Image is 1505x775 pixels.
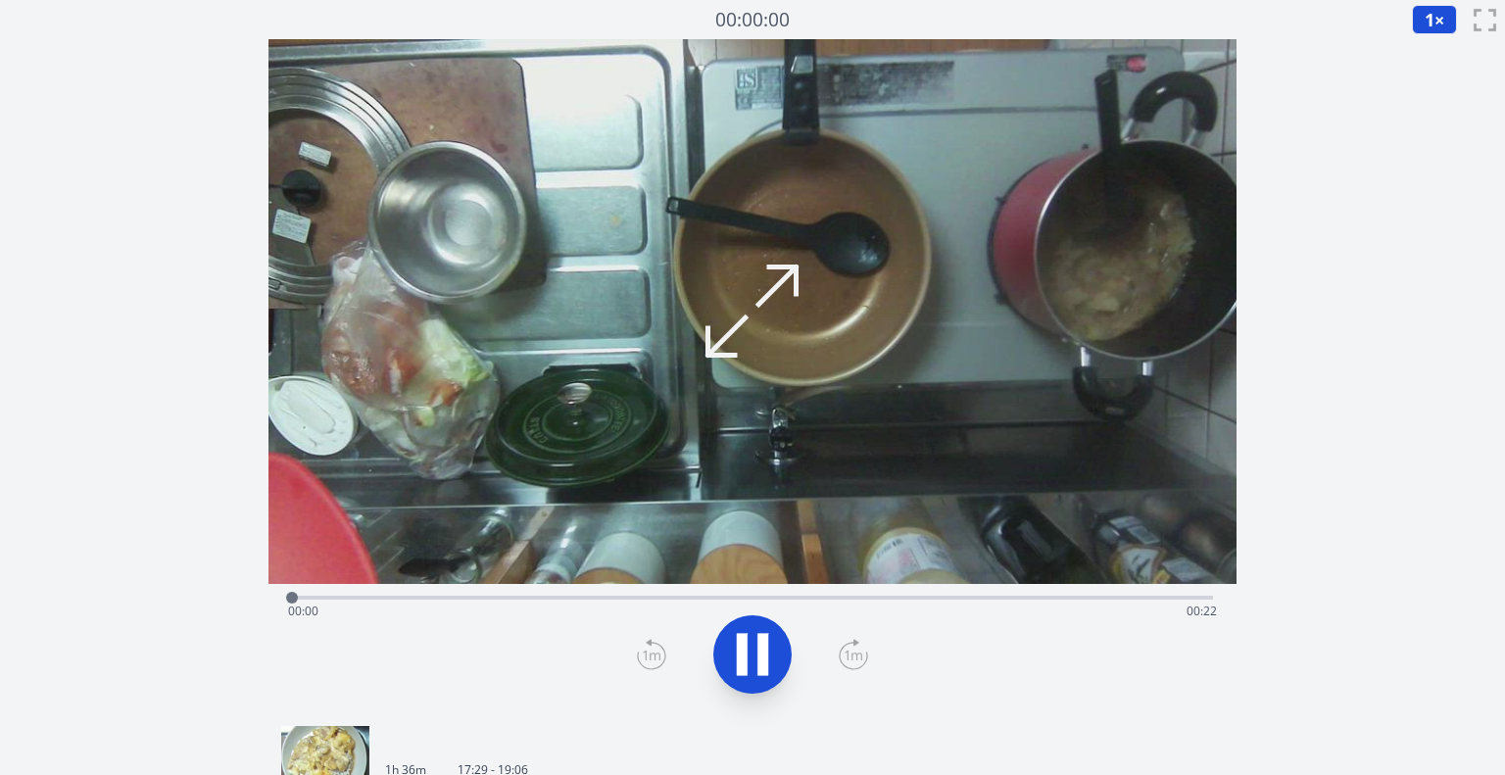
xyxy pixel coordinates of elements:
[715,6,790,34] a: 00:00:00
[1187,603,1217,619] span: 00:22
[1425,8,1434,31] span: 1
[1412,5,1457,34] button: 1×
